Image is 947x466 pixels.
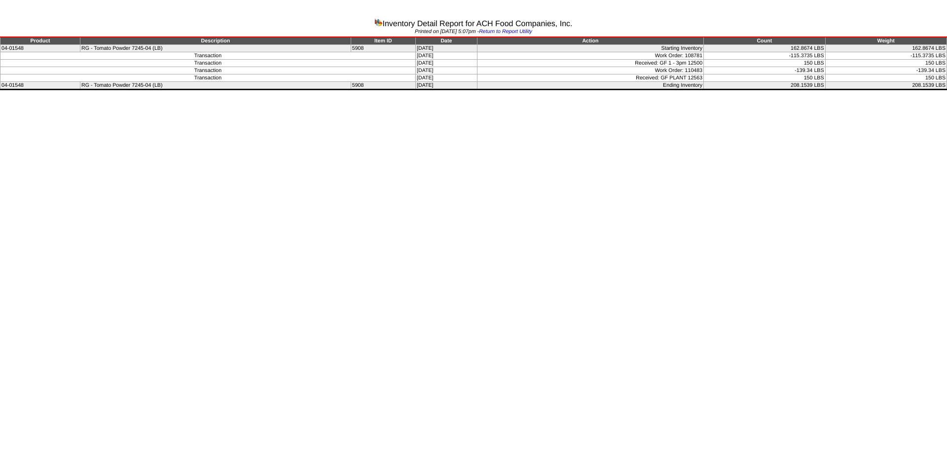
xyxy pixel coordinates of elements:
td: 150 LBS [704,74,825,82]
td: Transaction [0,52,416,60]
td: Work Order: 110483 [477,67,703,74]
td: 208.1539 LBS [825,82,947,90]
td: Count [704,37,825,45]
td: Date [416,37,477,45]
td: [DATE] [416,60,477,67]
img: graph.gif [374,18,382,26]
td: -115.3735 LBS [825,52,947,60]
td: [DATE] [416,45,477,52]
td: 162.8674 LBS [825,45,947,52]
td: Ending Inventory [477,82,703,90]
td: RG - Tomato Powder 7245-04 (LB) [80,45,351,52]
td: Received: GF 1 - 3pm 12500 [477,60,703,67]
td: 04-01548 [0,82,80,90]
td: [DATE] [416,67,477,74]
td: Work Order: 108781 [477,52,703,60]
td: Starting Inventory [477,45,703,52]
td: 5908 [351,82,415,90]
td: -139.34 LBS [825,67,947,74]
td: RG - Tomato Powder 7245-04 (LB) [80,82,351,90]
td: -139.34 LBS [704,67,825,74]
td: [DATE] [416,74,477,82]
td: Action [477,37,703,45]
td: 150 LBS [825,60,947,67]
td: -115.3735 LBS [704,52,825,60]
a: Return to Report Utility [479,29,532,35]
td: 04-01548 [0,45,80,52]
td: 162.8674 LBS [704,45,825,52]
td: 150 LBS [825,74,947,82]
td: Description [80,37,351,45]
td: Weight [825,37,947,45]
td: Received: GF PLANT 12563 [477,74,703,82]
td: [DATE] [416,52,477,60]
td: Product [0,37,80,45]
td: Transaction [0,74,416,82]
td: 5908 [351,45,415,52]
td: Transaction [0,60,416,67]
td: Item ID [351,37,415,45]
td: Transaction [0,67,416,74]
td: 150 LBS [704,60,825,67]
td: 208.1539 LBS [704,82,825,90]
td: [DATE] [416,82,477,90]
